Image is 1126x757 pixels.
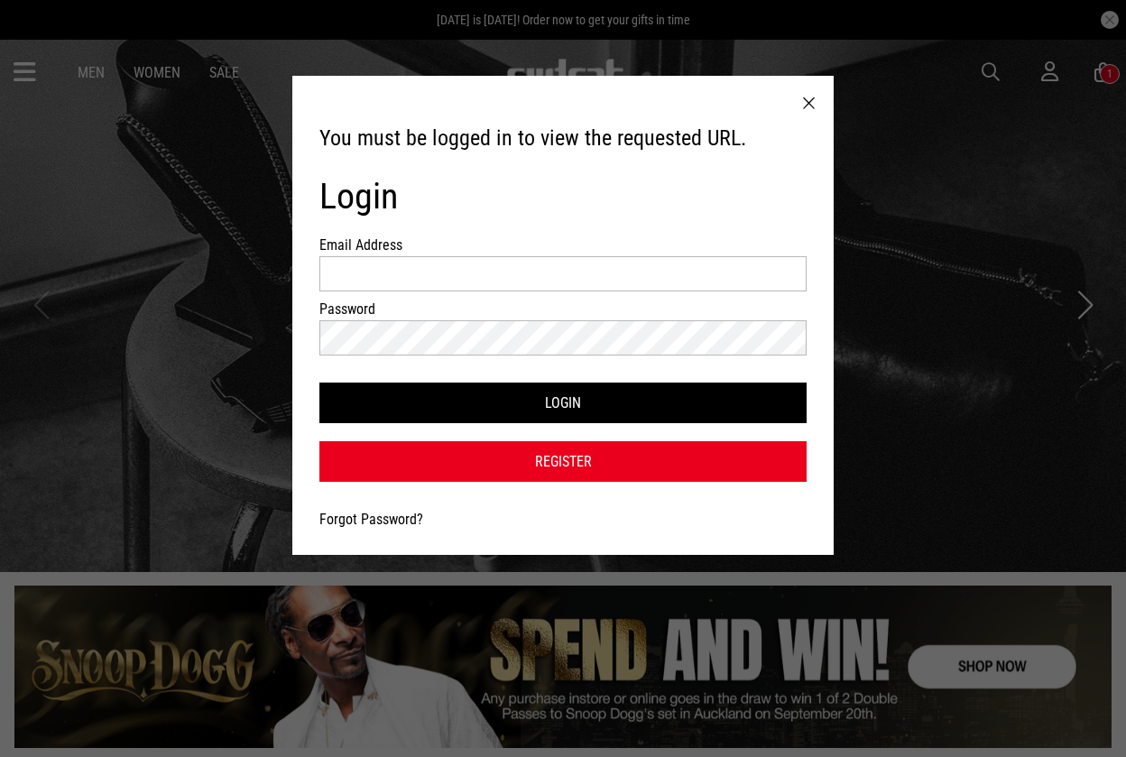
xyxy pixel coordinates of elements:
a: Register [319,441,807,482]
h1: Login [319,175,807,218]
label: Email Address [319,236,417,254]
label: Password [319,300,417,318]
a: Forgot Password? [319,511,423,528]
h3: You must be logged in to view the requested URL. [319,125,807,153]
button: Login [319,383,807,423]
